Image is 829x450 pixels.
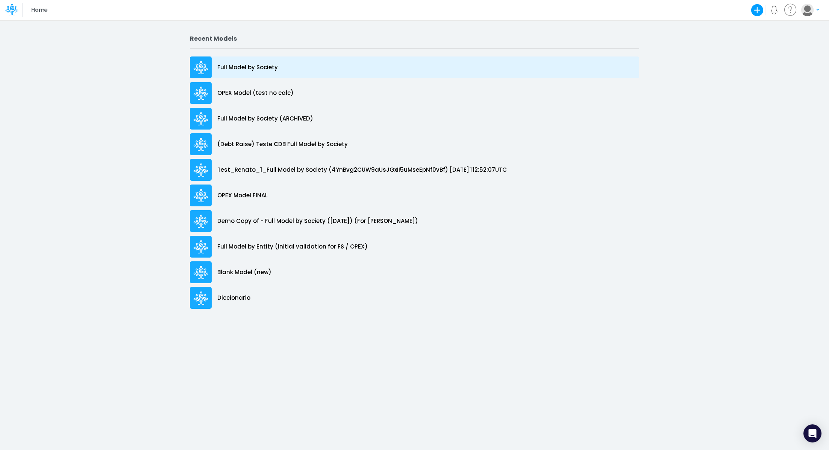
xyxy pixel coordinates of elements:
a: Diccionario [190,285,639,311]
a: Full Model by Society [190,55,639,80]
p: OPEX Model FINAL [217,191,268,200]
h2: Recent Models [190,35,639,42]
a: Full Model by Entity (initial validation for FS / OPEX) [190,234,639,259]
p: Full Model by Entity (initial validation for FS / OPEX) [217,243,368,251]
p: Full Model by Society (ARCHIVED) [217,114,313,123]
a: Demo Copy of - Full Model by Society ([DATE]) (For [PERSON_NAME]) [190,208,639,234]
p: Full Model by Society [217,63,278,72]
a: Notifications [770,6,778,14]
a: Test_Renato_1_Full Model by Society (4YnBvg2CUW9aUsJGxII5uMseEpNf0vBf) [DATE]T12:52:07UTC [190,157,639,183]
p: (Debt Raise) Teste CDB Full Model by Society [217,140,348,149]
div: Open Intercom Messenger [803,424,821,442]
p: Diccionario [217,294,250,302]
a: OPEX Model (test no calc) [190,80,639,106]
p: OPEX Model (test no calc) [217,89,294,98]
a: Full Model by Society (ARCHIVED) [190,106,639,131]
p: Blank Model (new) [217,268,271,277]
p: Test_Renato_1_Full Model by Society (4YnBvg2CUW9aUsJGxII5uMseEpNf0vBf) [DATE]T12:52:07UTC [217,166,507,174]
p: Home [31,6,47,14]
a: (Debt Raise) Teste CDB Full Model by Society [190,131,639,157]
a: OPEX Model FINAL [190,183,639,208]
p: Demo Copy of - Full Model by Society ([DATE]) (For [PERSON_NAME]) [217,217,418,226]
a: Blank Model (new) [190,259,639,285]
